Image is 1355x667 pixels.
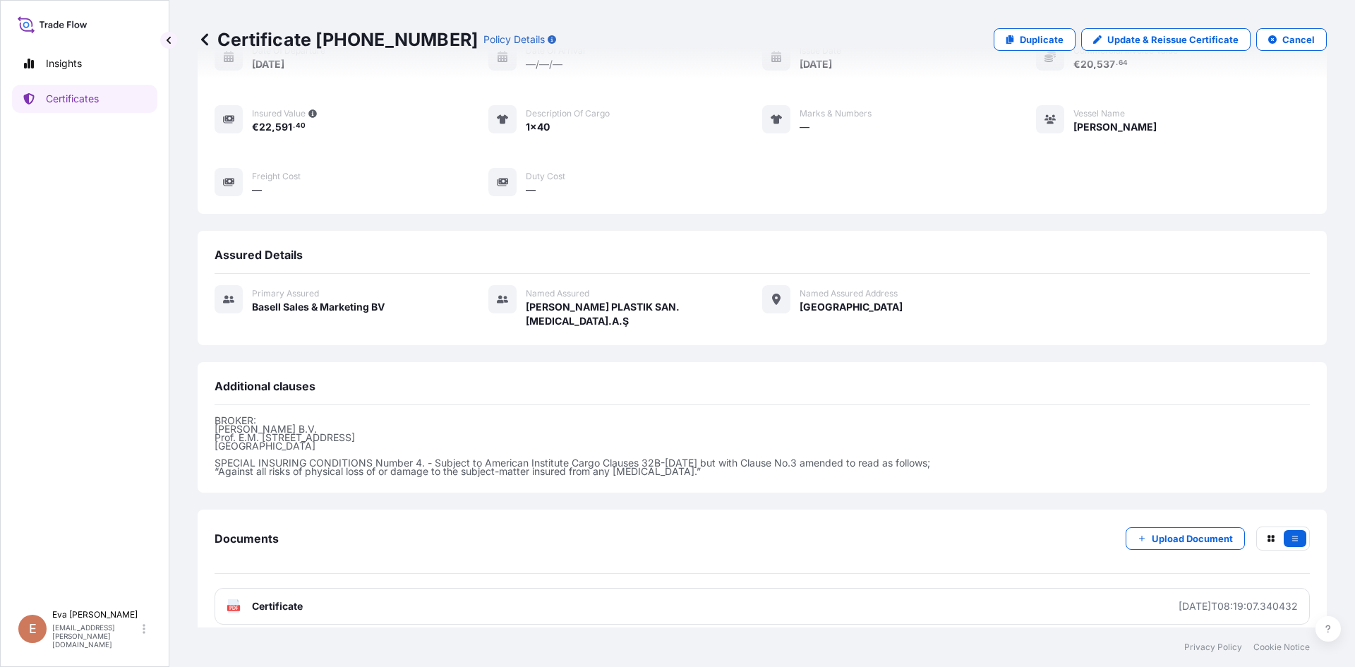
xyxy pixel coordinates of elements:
p: Duplicate [1020,32,1064,47]
p: Certificates [46,92,99,106]
p: Certificate [PHONE_NUMBER] [198,28,478,51]
span: [GEOGRAPHIC_DATA] [800,300,903,314]
p: BROKER: [PERSON_NAME] B.V. Prof. E.M. [STREET_ADDRESS] [GEOGRAPHIC_DATA] SPECIAL INSURING CONDITI... [215,416,1310,476]
p: Eva [PERSON_NAME] [52,609,140,620]
p: Update & Reissue Certificate [1107,32,1239,47]
span: Documents [215,531,279,546]
span: Named Assured Address [800,288,898,299]
span: Primary assured [252,288,319,299]
span: € [252,122,259,132]
a: Certificates [12,85,157,113]
p: Upload Document [1152,531,1233,546]
span: , [272,122,275,132]
span: Marks & Numbers [800,108,872,119]
span: Vessel Name [1073,108,1125,119]
span: — [800,120,809,134]
a: Duplicate [994,28,1076,51]
p: Policy Details [483,32,545,47]
button: Cancel [1256,28,1327,51]
span: — [252,183,262,197]
span: Named Assured [526,288,589,299]
span: . [293,124,295,128]
span: E [29,622,37,636]
span: Insured Value [252,108,306,119]
span: 591 [275,122,292,132]
button: Upload Document [1126,527,1245,550]
a: Cookie Notice [1253,642,1310,653]
span: Additional clauses [215,379,315,393]
span: 22 [259,122,272,132]
text: PDF [229,606,239,611]
p: Cancel [1282,32,1315,47]
div: [DATE]T08:19:07.340432 [1179,599,1298,613]
a: PDFCertificate[DATE]T08:19:07.340432 [215,588,1310,625]
span: Certificate [252,599,303,613]
span: [PERSON_NAME] PLASTIK SAN.[MEDICAL_DATA].A.Ş [526,300,762,328]
p: [EMAIL_ADDRESS][PERSON_NAME][DOMAIN_NAME] [52,623,140,649]
span: 40 [296,124,306,128]
span: Duty Cost [526,171,565,182]
span: Assured Details [215,248,303,262]
span: [PERSON_NAME] [1073,120,1157,134]
span: Basell Sales & Marketing BV [252,300,385,314]
span: — [526,183,536,197]
a: Privacy Policy [1184,642,1242,653]
a: Update & Reissue Certificate [1081,28,1251,51]
a: Insights [12,49,157,78]
p: Insights [46,56,82,71]
span: 1x40 [526,120,550,134]
span: Description of cargo [526,108,610,119]
span: Freight Cost [252,171,301,182]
